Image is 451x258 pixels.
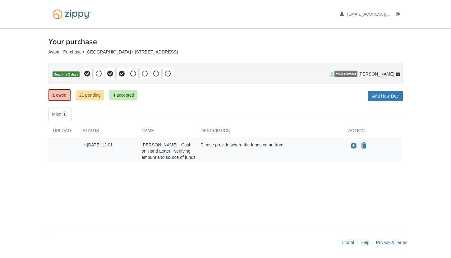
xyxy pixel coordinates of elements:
[53,71,80,77] span: Deadline 2 days
[361,240,370,245] a: Help
[340,12,419,18] a: edit profile
[61,111,68,117] span: 1
[196,142,344,160] div: Please provide where the funds came from
[350,142,357,150] button: Upload Kiyanna Avant - Cash on Hand Letter - verifying amount and source of funds
[376,240,407,245] a: Privacy & Terms
[109,90,138,100] a: 4 accepted
[142,142,196,160] span: [PERSON_NAME] - Cash on Hand Letter - verifying amount and source of funds
[48,38,97,46] h1: Your purchase
[48,6,95,22] img: Logo
[83,142,113,147] span: [DATE] 12:01
[137,127,196,137] div: Name
[340,240,354,245] a: Tutorial
[347,12,418,16] span: kavant88@gmail.com
[396,12,403,18] a: Log out
[76,90,104,100] a: 21 pending
[361,142,367,150] button: Declare Kiyanna Avant - Cash on Hand Letter - verifying amount and source of funds not applicable
[344,127,403,137] div: Action
[358,71,394,77] span: [PERSON_NAME]
[196,127,344,137] div: Description
[48,108,72,121] a: Misc
[48,127,78,137] div: Upload
[48,49,403,55] div: Avant - Purchase • [GEOGRAPHIC_DATA] • [STREET_ADDRESS]
[334,71,357,77] span: Your Contact
[78,127,137,137] div: Status
[368,91,403,101] a: Add New Doc
[48,89,71,101] a: 1 owed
